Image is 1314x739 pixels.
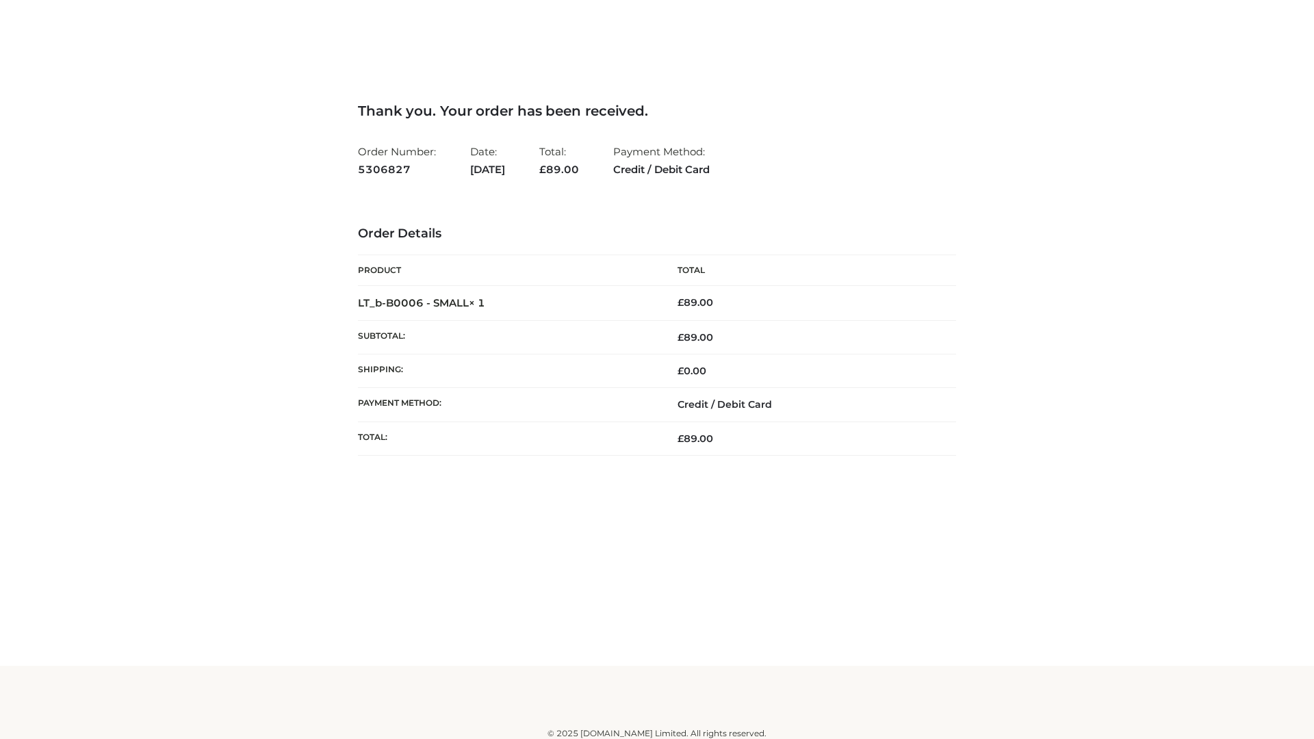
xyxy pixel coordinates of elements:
span: £ [678,296,684,309]
th: Total: [358,422,657,455]
bdi: 89.00 [678,296,713,309]
th: Subtotal: [358,320,657,354]
strong: Credit / Debit Card [613,161,710,179]
th: Product [358,255,657,286]
li: Payment Method: [613,140,710,181]
h3: Thank you. Your order has been received. [358,103,956,119]
li: Total: [539,140,579,181]
li: Order Number: [358,140,436,181]
span: 89.00 [678,432,713,445]
td: Credit / Debit Card [657,388,956,422]
th: Payment method: [358,388,657,422]
strong: 5306827 [358,161,436,179]
strong: LT_b-B0006 - SMALL [358,296,485,309]
th: Shipping: [358,354,657,388]
span: £ [539,163,546,176]
span: £ [678,331,684,343]
h3: Order Details [358,226,956,242]
span: 89.00 [539,163,579,176]
strong: × 1 [469,296,485,309]
bdi: 0.00 [678,365,706,377]
span: £ [678,432,684,445]
strong: [DATE] [470,161,505,179]
span: 89.00 [678,331,713,343]
li: Date: [470,140,505,181]
th: Total [657,255,956,286]
span: £ [678,365,684,377]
